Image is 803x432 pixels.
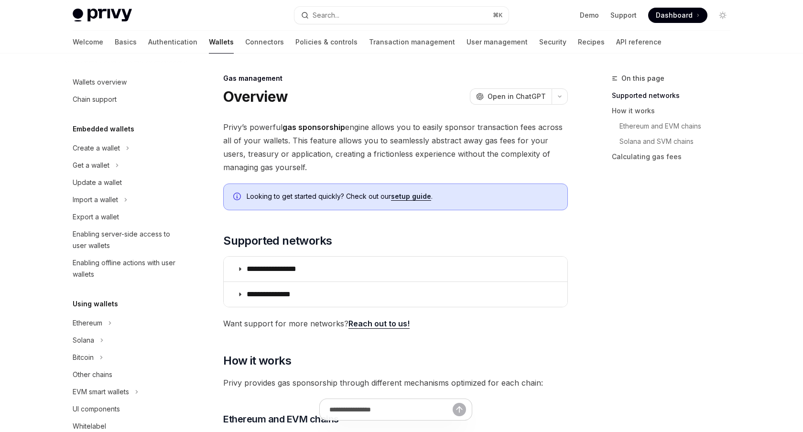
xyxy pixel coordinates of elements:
div: Chain support [73,94,117,105]
a: Recipes [578,31,605,54]
a: API reference [616,31,662,54]
a: Welcome [73,31,103,54]
button: Open in ChatGPT [470,88,552,105]
div: Get a wallet [73,160,109,171]
a: Export a wallet [65,208,187,226]
span: How it works [223,353,291,368]
button: Toggle Ethereum section [65,314,187,332]
a: Supported networks [612,88,738,103]
div: Ethereum [73,317,102,329]
div: Import a wallet [73,194,118,205]
span: Privy provides gas sponsorship through different mechanisms optimized for each chain: [223,376,568,389]
div: Enabling offline actions with user wallets [73,257,182,280]
a: Chain support [65,91,187,108]
h1: Overview [223,88,288,105]
a: How it works [612,103,738,119]
a: Connectors [245,31,284,54]
span: Open in ChatGPT [488,92,546,101]
div: Other chains [73,369,112,380]
div: Wallets overview [73,76,127,88]
a: Security [539,31,566,54]
img: light logo [73,9,132,22]
div: Create a wallet [73,142,120,154]
a: Enabling offline actions with user wallets [65,254,187,283]
button: Open search [294,7,509,24]
a: setup guide [391,192,431,201]
a: Authentication [148,31,197,54]
div: Update a wallet [73,177,122,188]
span: Dashboard [656,11,693,20]
a: Support [610,11,637,20]
a: Basics [115,31,137,54]
span: ⌘ K [493,11,503,19]
a: Solana and SVM chains [612,134,738,149]
button: Toggle Create a wallet section [65,140,187,157]
a: UI components [65,400,187,418]
a: Policies & controls [295,31,358,54]
div: Export a wallet [73,211,119,223]
h5: Embedded wallets [73,123,134,135]
button: Toggle Import a wallet section [65,191,187,208]
button: Toggle dark mode [715,8,730,23]
span: Supported networks [223,233,332,248]
div: Gas management [223,74,568,83]
input: Ask a question... [329,399,453,420]
h5: Using wallets [73,298,118,310]
a: Update a wallet [65,174,187,191]
div: Solana [73,335,94,346]
a: Ethereum and EVM chains [612,119,738,134]
a: Enabling server-side access to user wallets [65,226,187,254]
a: Wallets [209,31,234,54]
span: On this page [621,73,664,84]
a: Demo [580,11,599,20]
span: Looking to get started quickly? Check out our . [247,192,558,201]
a: Transaction management [369,31,455,54]
a: Calculating gas fees [612,149,738,164]
button: Toggle Solana section [65,332,187,349]
div: EVM smart wallets [73,386,129,398]
div: Enabling server-side access to user wallets [73,228,182,251]
div: Search... [313,10,339,21]
a: Dashboard [648,8,707,23]
div: UI components [73,403,120,415]
a: Other chains [65,366,187,383]
div: Whitelabel [73,421,106,432]
span: Want support for more networks? [223,317,568,330]
svg: Info [233,193,243,202]
a: User management [467,31,528,54]
div: Bitcoin [73,352,94,363]
span: Privy’s powerful engine allows you to easily sponsor transaction fees across all of your wallets.... [223,120,568,174]
button: Toggle EVM smart wallets section [65,383,187,400]
button: Toggle Get a wallet section [65,157,187,174]
button: Send message [453,403,466,416]
a: Reach out to us! [348,319,410,329]
button: Toggle Bitcoin section [65,349,187,366]
strong: gas sponsorship [282,122,345,132]
a: Wallets overview [65,74,187,91]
